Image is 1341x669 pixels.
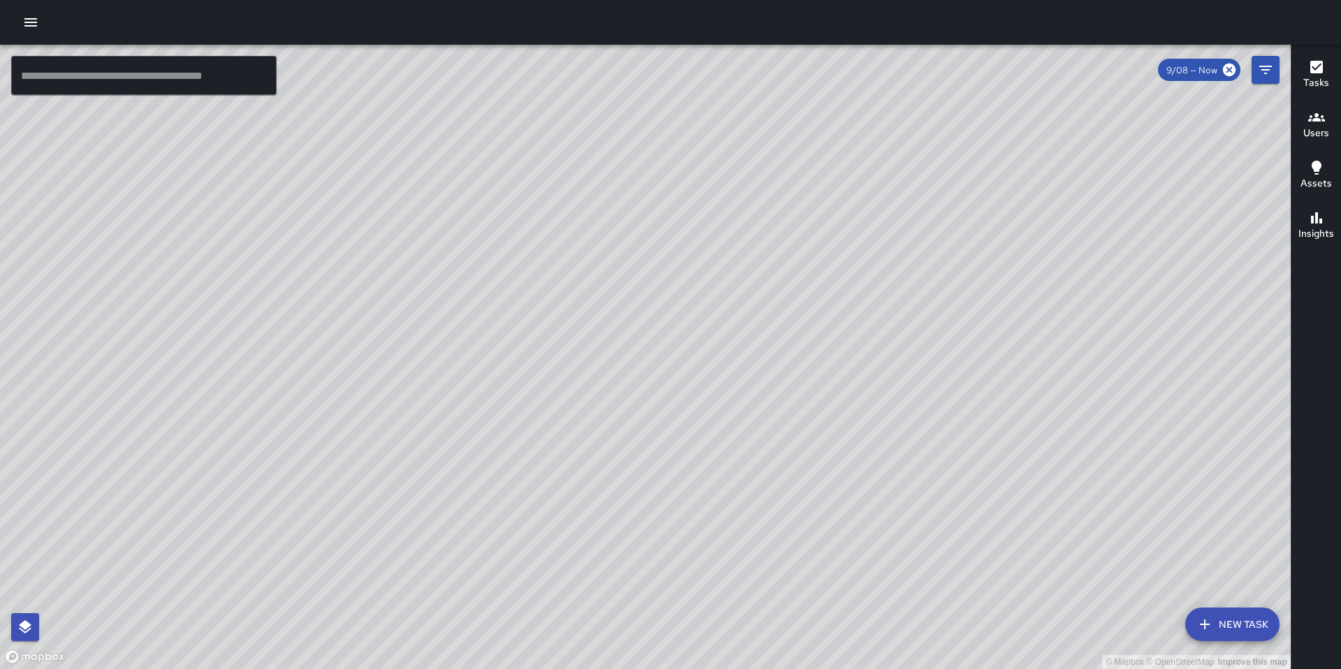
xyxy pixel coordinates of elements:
button: Insights [1291,201,1341,251]
button: Assets [1291,151,1341,201]
button: Filters [1252,56,1280,84]
button: Tasks [1291,50,1341,101]
h6: Users [1303,126,1329,141]
button: New Task [1185,608,1280,641]
div: 9/08 — Now [1158,59,1240,81]
span: 9/08 — Now [1158,64,1226,76]
h6: Tasks [1303,75,1329,91]
button: Users [1291,101,1341,151]
h6: Insights [1298,226,1334,242]
h6: Assets [1300,176,1332,191]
